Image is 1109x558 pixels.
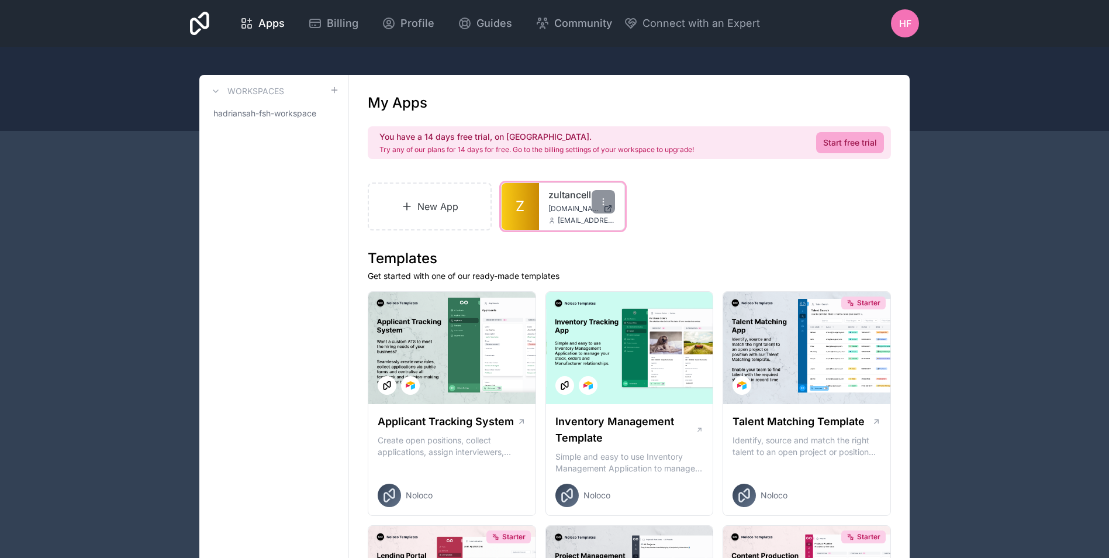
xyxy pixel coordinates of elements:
span: Noloco [583,490,610,501]
a: Billing [299,11,368,36]
span: Starter [502,532,526,542]
h3: Workspaces [227,85,284,97]
span: Z [516,197,524,216]
p: Identify, source and match the right talent to an open project or position with our Talent Matchi... [733,435,881,458]
span: Noloco [761,490,787,501]
h1: Templates [368,249,891,268]
a: Community [526,11,621,36]
span: Starter [857,298,880,308]
a: Start free trial [816,132,884,153]
h1: Applicant Tracking System [378,414,514,430]
span: Profile [400,15,434,32]
img: Airtable Logo [583,381,593,390]
a: Workspaces [209,84,284,98]
a: Z [502,183,539,230]
h1: Talent Matching Template [733,414,865,430]
span: Community [554,15,612,32]
a: hadriansah-fsh-workspace [209,103,339,124]
a: Profile [372,11,444,36]
img: Airtable Logo [406,381,415,390]
a: Apps [230,11,294,36]
span: [EMAIL_ADDRESS][DOMAIN_NAME] [558,216,615,225]
p: Get started with one of our ready-made templates [368,270,891,282]
button: Connect with an Expert [624,15,760,32]
h1: Inventory Management Template [555,414,696,446]
span: [DOMAIN_NAME] [548,204,599,213]
p: Create open positions, collect applications, assign interviewers, centralise candidate feedback a... [378,435,526,458]
a: [DOMAIN_NAME] [548,204,615,213]
span: Noloco [406,490,433,501]
span: Apps [258,15,285,32]
span: Billing [327,15,358,32]
p: Simple and easy to use Inventory Management Application to manage your stock, orders and Manufact... [555,451,704,474]
a: Guides [448,11,521,36]
span: Guides [476,15,512,32]
a: New App [368,182,492,230]
span: Connect with an Expert [642,15,760,32]
span: hf [899,16,911,30]
p: Try any of our plans for 14 days for free. Go to the billing settings of your workspace to upgrade! [379,145,694,154]
a: zultancell [548,188,615,202]
span: Starter [857,532,880,542]
img: Airtable Logo [737,381,747,390]
h1: My Apps [368,94,427,112]
h2: You have a 14 days free trial, on [GEOGRAPHIC_DATA]. [379,131,694,143]
span: hadriansah-fsh-workspace [213,108,316,119]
